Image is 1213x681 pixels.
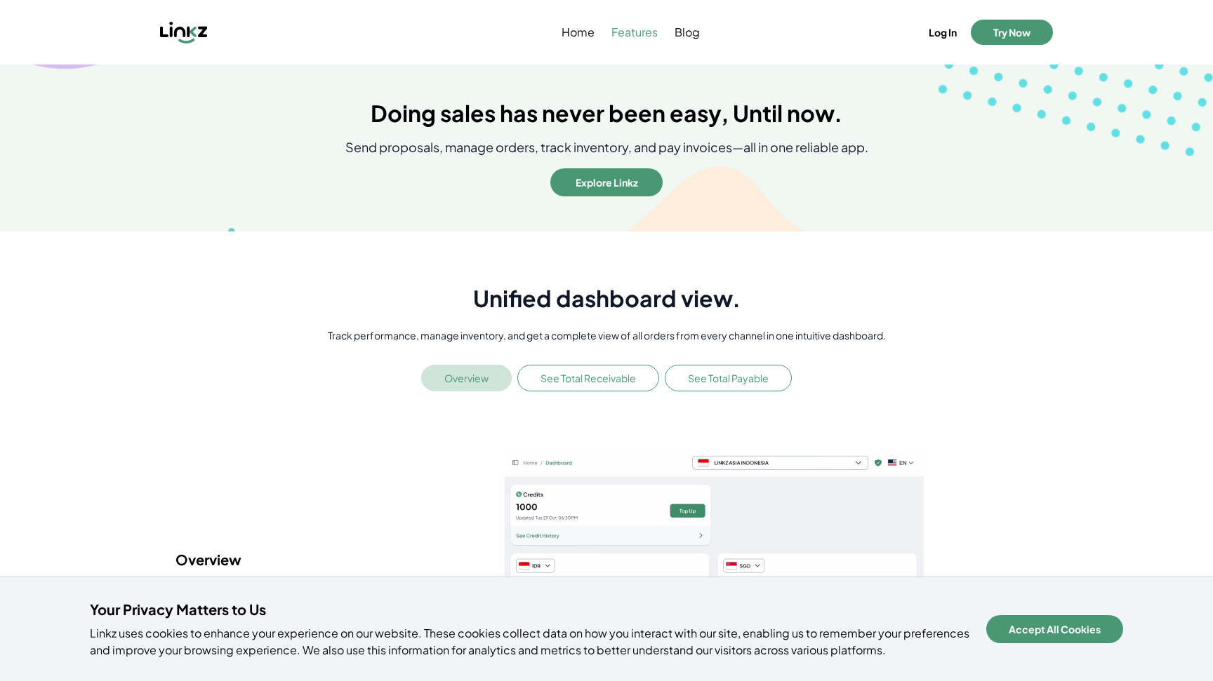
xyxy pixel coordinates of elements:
span: Home [562,24,595,41]
button: Log In [926,22,960,42]
p: Linkz uses cookies to enhance your experience on our website. These cookies collect data on how y... [90,625,969,659]
a: Blog [672,24,703,41]
span: Features [611,24,658,41]
img: Linkz logo [160,21,208,43]
h1: Doing sales has never been easy, Until now. [371,100,842,126]
button: See Total Receivable [517,365,659,391]
h1: Unified dashboard view. [175,285,1038,311]
button: Explore Linkz [550,168,663,196]
button: Overview [421,365,512,391]
p: Track performance, manage inventory, and get a complete view of all orders from every channel in ... [175,328,1038,342]
p: Send proposals, manage orders, track inventory, and pay invoices—all in one reliable app. [345,137,868,157]
button: Try Now [971,20,1053,45]
h3: Overview [175,550,434,569]
a: Home [559,24,597,41]
a: Features [609,24,661,41]
h4: Your Privacy Matters to Us [90,600,969,619]
span: Blog [675,24,700,41]
button: See Total Payable [665,365,792,391]
button: Accept All Cookies [986,615,1123,643]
